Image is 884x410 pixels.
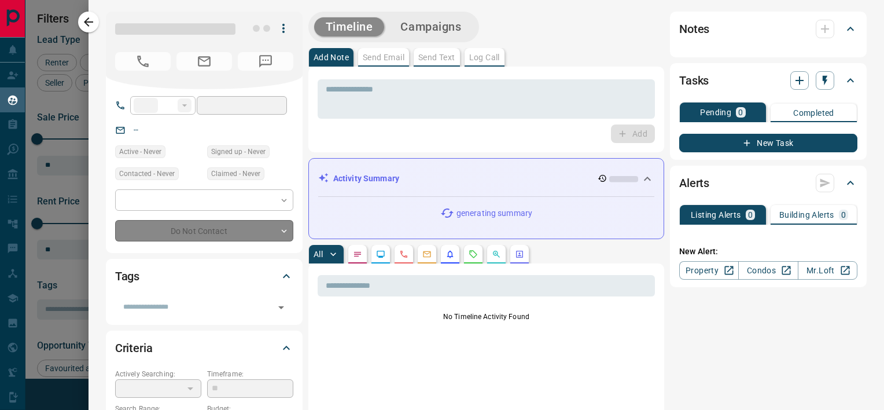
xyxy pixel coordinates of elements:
button: Open [273,299,289,316]
p: Completed [793,109,834,117]
p: 0 [738,108,743,116]
h2: Tags [115,267,139,285]
span: Contacted - Never [119,168,175,180]
span: No Number [238,52,293,71]
svg: Calls [399,250,408,259]
span: No Email [176,52,232,71]
svg: Opportunities [492,250,501,259]
button: Timeline [314,17,385,36]
span: Signed up - Never [211,146,266,158]
svg: Lead Browsing Activity [376,250,385,259]
p: Add Note [314,53,349,61]
svg: Requests [469,250,478,259]
p: New Alert: [679,246,857,258]
svg: Agent Actions [515,250,524,259]
p: generating summary [456,207,532,219]
svg: Emails [422,250,432,259]
span: Claimed - Never [211,168,260,180]
p: All [314,250,323,258]
h2: Alerts [679,174,709,192]
div: Criteria [115,334,293,362]
svg: Notes [353,250,362,259]
div: Tasks [679,67,857,94]
h2: Notes [679,20,709,38]
p: Pending [700,108,731,116]
button: New Task [679,134,857,152]
a: Condos [738,261,798,280]
div: Notes [679,15,857,43]
h2: Tasks [679,71,709,90]
div: Alerts [679,169,857,197]
div: Do Not Contact [115,220,293,241]
h2: Criteria [115,339,153,357]
span: Active - Never [119,146,161,158]
p: Actively Searching: [115,369,201,379]
p: Activity Summary [333,173,399,185]
button: Campaigns [389,17,473,36]
p: No Timeline Activity Found [318,312,655,322]
span: No Number [115,52,171,71]
div: Activity Summary [318,168,654,189]
p: Building Alerts [779,211,834,219]
a: Property [679,261,739,280]
a: Mr.Loft [798,261,857,280]
svg: Listing Alerts [445,250,455,259]
p: 0 [841,211,846,219]
p: 0 [748,211,753,219]
div: Tags [115,262,293,290]
p: Listing Alerts [691,211,741,219]
a: -- [134,125,138,134]
p: Timeframe: [207,369,293,379]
